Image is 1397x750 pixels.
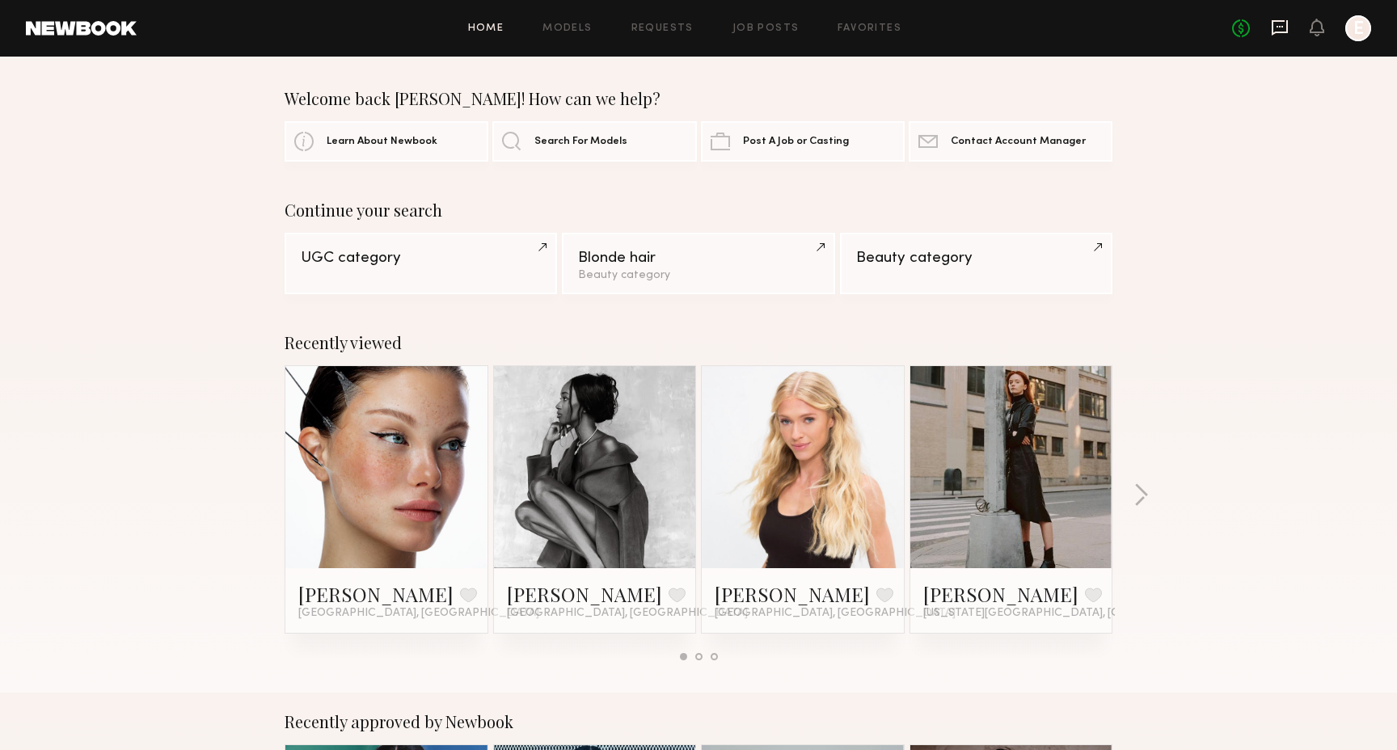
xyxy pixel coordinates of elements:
[301,251,541,266] div: UGC category
[285,333,1112,352] div: Recently viewed
[327,137,437,147] span: Learn About Newbook
[856,251,1096,266] div: Beauty category
[562,233,834,294] a: Blonde hairBeauty category
[507,581,662,607] a: [PERSON_NAME]
[285,233,557,294] a: UGC category
[468,23,504,34] a: Home
[507,607,748,620] span: [GEOGRAPHIC_DATA], [GEOGRAPHIC_DATA]
[923,607,1226,620] span: [US_STATE][GEOGRAPHIC_DATA], [GEOGRAPHIC_DATA]
[578,251,818,266] div: Blonde hair
[840,233,1112,294] a: Beauty category
[951,137,1086,147] span: Contact Account Manager
[285,89,1112,108] div: Welcome back [PERSON_NAME]! How can we help?
[631,23,694,34] a: Requests
[701,121,905,162] a: Post A Job or Casting
[923,581,1078,607] a: [PERSON_NAME]
[534,137,627,147] span: Search For Models
[838,23,901,34] a: Favorites
[298,581,454,607] a: [PERSON_NAME]
[285,712,1112,731] div: Recently approved by Newbook
[578,270,818,281] div: Beauty category
[743,137,849,147] span: Post A Job or Casting
[542,23,592,34] a: Models
[285,121,488,162] a: Learn About Newbook
[715,581,870,607] a: [PERSON_NAME]
[715,607,956,620] span: [GEOGRAPHIC_DATA], [GEOGRAPHIC_DATA]
[285,200,1112,220] div: Continue your search
[1345,15,1371,41] a: E
[298,607,539,620] span: [GEOGRAPHIC_DATA], [GEOGRAPHIC_DATA]
[909,121,1112,162] a: Contact Account Manager
[732,23,800,34] a: Job Posts
[492,121,696,162] a: Search For Models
